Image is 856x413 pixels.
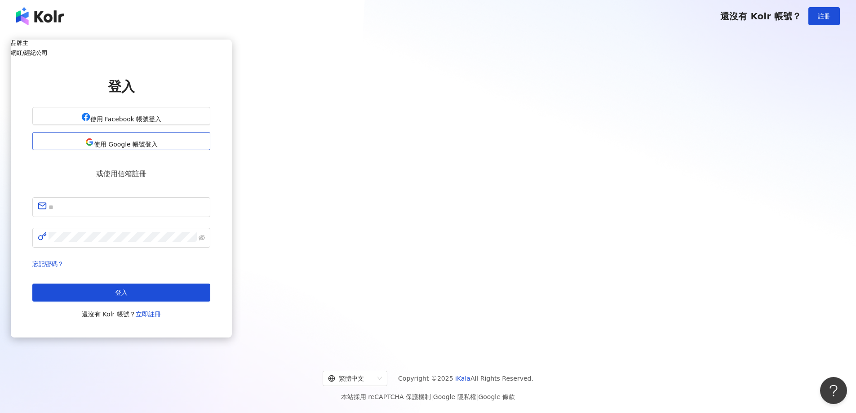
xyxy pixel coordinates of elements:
button: 註冊 [808,7,840,25]
span: | [431,393,433,400]
span: 登入 [108,79,135,94]
a: Google 隱私權 [433,393,476,400]
div: 繁體中文 [328,371,374,386]
span: 還沒有 Kolr 帳號？ [720,11,801,22]
a: 忘記密碼？ [32,260,64,267]
button: 使用 Google 帳號登入 [32,132,210,150]
a: iKala [455,375,470,382]
button: 登入 [32,284,210,302]
h5: 網紅/經紀公司 [11,49,232,56]
span: Copyright © 2025 All Rights Reserved. [398,373,533,384]
span: 登入 [115,289,128,296]
span: 使用 Facebook 帳號登入 [90,115,162,123]
a: Google 條款 [478,393,515,400]
a: 立即註冊 [136,311,161,318]
span: 本站採用 reCAPTCHA 保護機制 [341,391,515,402]
button: 使用 Facebook 帳號登入 [32,107,210,125]
span: 或使用信箱註冊 [89,168,154,179]
span: 註冊 [818,13,830,20]
h5: 品牌主 [11,40,232,46]
span: eye-invisible [199,235,205,241]
img: logo [16,7,64,25]
span: 使用 Google 帳號登入 [94,141,158,148]
span: | [476,393,479,400]
span: 還沒有 Kolr 帳號？ [82,309,161,320]
iframe: Help Scout Beacon - Open [820,377,847,404]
